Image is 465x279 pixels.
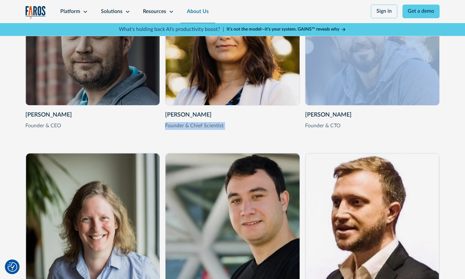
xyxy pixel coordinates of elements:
[402,5,440,18] a: Get a demo
[227,27,339,32] strong: It’s not the model—it’s your system. GAINS™ reveals why
[165,111,300,119] div: [PERSON_NAME]
[101,8,122,16] div: Solutions
[227,26,346,33] a: It’s not the model—it’s your system. GAINS™ reveals why
[305,122,440,130] div: Founder & CTO
[7,262,17,272] button: Cookie Settings
[25,111,160,119] div: [PERSON_NAME]
[25,122,160,130] div: Founder & CEO
[143,8,166,16] div: Resources
[25,6,46,19] a: home
[119,26,224,34] p: What's holding back AI's productivity boost? |
[165,122,300,130] div: Founder & Chief Scientist
[7,262,17,272] img: Revisit consent button
[25,6,46,19] img: Logo of the analytics and reporting company Faros.
[60,8,80,16] div: Platform
[371,5,397,18] a: Sign in
[305,111,440,119] div: [PERSON_NAME]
